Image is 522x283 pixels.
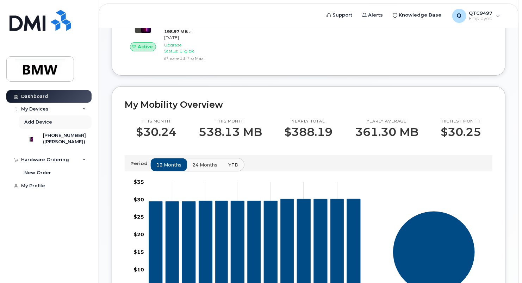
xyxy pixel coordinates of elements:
[130,160,150,167] p: Period
[180,48,194,54] span: Eligible
[164,29,193,40] span: at [DATE]
[457,12,462,20] span: Q
[138,43,153,50] span: Active
[441,119,481,124] p: Highest month
[285,126,333,138] p: $388.19
[133,249,144,256] tspan: $15
[192,162,217,168] span: 24 months
[469,10,493,16] span: QTC9497
[355,119,418,124] p: Yearly average
[125,99,492,110] h2: My Mobility Overview
[491,252,517,278] iframe: Messenger Launcher
[322,8,358,22] a: Support
[285,119,333,124] p: Yearly total
[164,42,181,54] span: Upgrade Status:
[133,267,144,273] tspan: $10
[358,8,388,22] a: Alerts
[388,8,447,22] a: Knowledge Base
[125,6,210,63] a: Active[PERSON_NAME][PHONE_NUMBER]Carrier: T-Mobile198.97 MBat [DATE]Upgrade Status:EligibleiPhone...
[133,179,144,185] tspan: $35
[133,214,144,220] tspan: $25
[399,12,442,19] span: Knowledge Base
[164,55,207,61] div: iPhone 13 Pro Max
[199,126,262,138] p: 538.13 MB
[136,126,176,138] p: $30.24
[441,126,481,138] p: $30.25
[199,119,262,124] p: This month
[228,162,238,168] span: YTD
[355,126,418,138] p: 361.30 MB
[133,196,144,203] tspan: $30
[469,16,493,21] span: Employee
[133,232,144,238] tspan: $20
[368,12,383,19] span: Alerts
[164,29,188,34] span: 198.97 MB
[333,12,353,19] span: Support
[136,119,176,124] p: This month
[447,9,505,23] div: QTC9497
